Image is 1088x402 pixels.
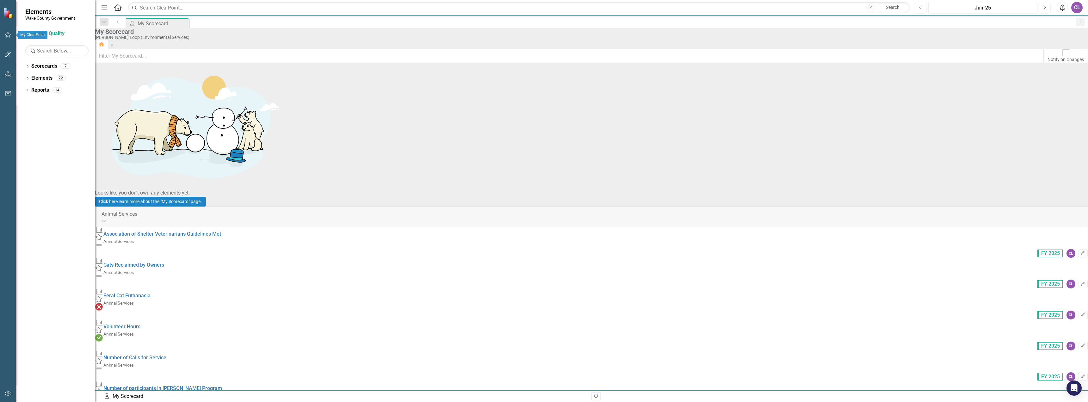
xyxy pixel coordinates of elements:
[52,87,62,93] div: 14
[25,15,75,21] small: Wake County Government
[95,189,1088,197] div: Looks like you don't own any elements yet.
[103,362,134,368] small: Animal Services
[95,49,1044,63] input: Filter My Scorecard...
[1066,280,1075,288] div: CL
[31,63,57,70] a: Scorecards
[1066,249,1075,258] div: CL
[3,7,14,18] img: ClearPoint Strategy
[56,76,66,81] div: 22
[1071,2,1083,13] button: CL
[138,20,187,28] div: My Scorecard
[1037,342,1063,350] span: FY 2025
[25,45,89,56] input: Search Below...
[103,262,164,268] a: Cats Reclaimed by Owners
[1037,373,1063,380] span: FY 2025
[103,331,134,337] small: Animal Services
[928,2,1037,13] button: Jun-25
[25,30,89,37] a: Water Quality
[1066,342,1075,350] div: CL
[877,3,908,12] button: Search
[103,385,222,391] a: Number of participants in [PERSON_NAME] Program
[103,293,151,299] a: Feral Cat Euthanasia
[1048,56,1084,63] div: Notify on Changes
[1066,380,1082,396] div: Open Intercom Messenger
[95,28,1085,35] div: My Scorecard
[930,4,1035,12] div: Jun-25
[31,87,49,94] a: Reports
[1037,311,1063,319] span: FY 2025
[886,5,899,10] span: Search
[1037,280,1063,288] span: FY 2025
[103,270,134,275] small: Animal Services
[103,239,134,244] small: Animal Services
[1037,250,1063,257] span: FY 2025
[18,31,47,39] div: My ClearPoint
[1066,372,1075,381] div: CL
[95,63,285,189] img: Getting started
[103,355,166,361] a: Number of Calls for Service
[31,75,53,82] a: Elements
[95,35,1085,40] div: [PERSON_NAME] Loop (Environmental Services)
[128,2,910,13] input: Search ClearPoint...
[104,393,587,400] div: My Scorecard
[102,211,1081,218] div: Animal Services
[95,197,206,207] a: Click here learn more about the "My Scorecard" page.
[103,324,140,330] a: Volunteer Hours
[60,64,71,69] div: 7
[103,300,134,306] small: Animal Services
[103,231,221,237] a: Association of Shelter Veterinarians Guidelines Met
[25,8,75,15] span: Elements
[1066,311,1075,319] div: CL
